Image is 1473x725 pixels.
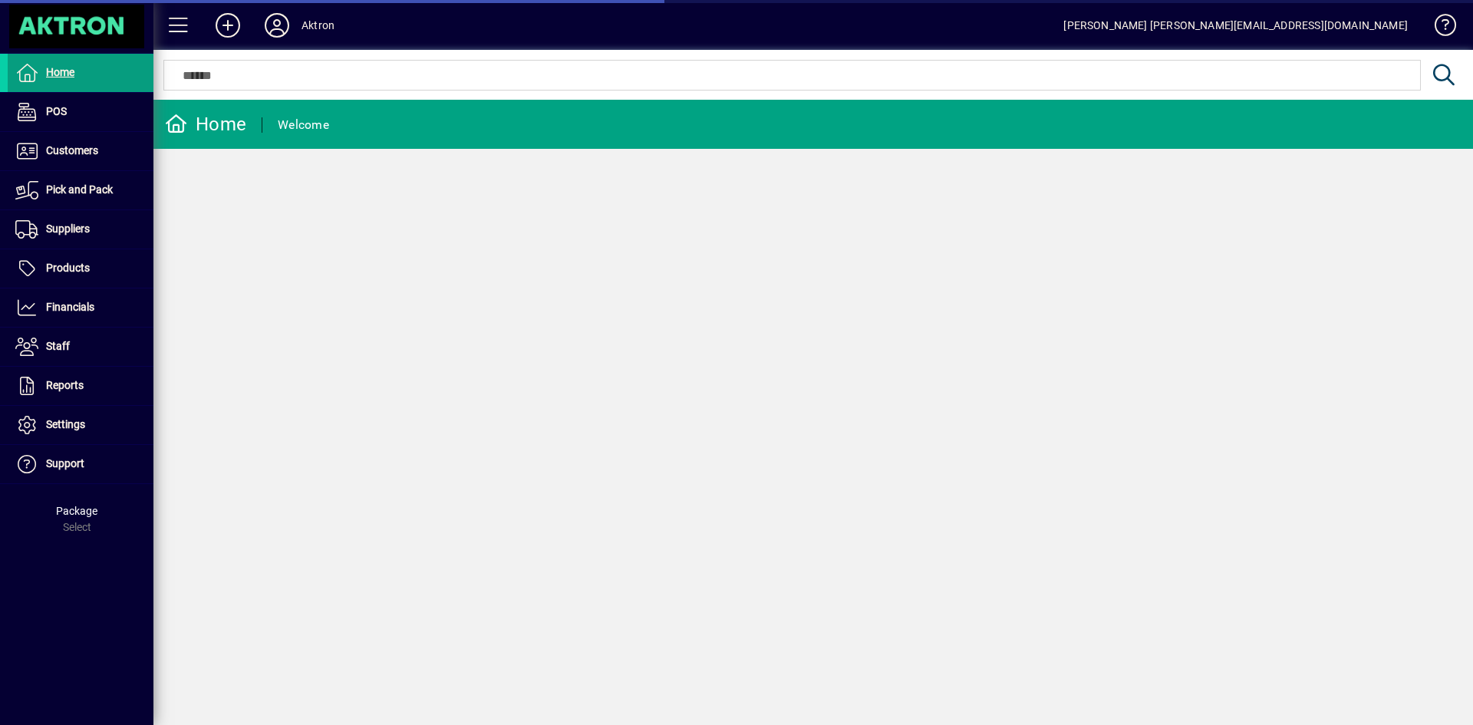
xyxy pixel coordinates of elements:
[46,340,70,352] span: Staff
[1423,3,1454,53] a: Knowledge Base
[8,132,153,170] a: Customers
[302,13,334,38] div: Aktron
[165,112,246,137] div: Home
[46,144,98,157] span: Customers
[278,113,329,137] div: Welcome
[46,262,90,274] span: Products
[8,93,153,131] a: POS
[1063,13,1408,38] div: [PERSON_NAME] [PERSON_NAME][EMAIL_ADDRESS][DOMAIN_NAME]
[8,367,153,405] a: Reports
[46,222,90,235] span: Suppliers
[46,418,85,430] span: Settings
[252,12,302,39] button: Profile
[56,505,97,517] span: Package
[46,301,94,313] span: Financials
[46,379,84,391] span: Reports
[8,328,153,366] a: Staff
[8,249,153,288] a: Products
[46,457,84,470] span: Support
[8,406,153,444] a: Settings
[46,183,113,196] span: Pick and Pack
[8,210,153,249] a: Suppliers
[46,105,67,117] span: POS
[46,66,74,78] span: Home
[8,171,153,209] a: Pick and Pack
[8,445,153,483] a: Support
[8,288,153,327] a: Financials
[203,12,252,39] button: Add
